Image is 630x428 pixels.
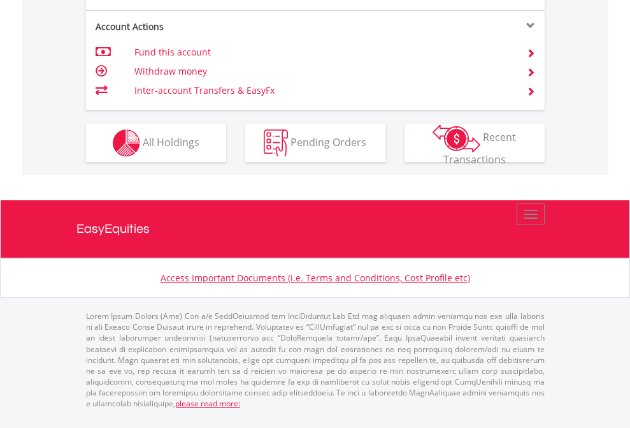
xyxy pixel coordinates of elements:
[86,20,315,33] div: Account Actions
[86,311,545,409] p: Lorem Ipsum Dolors (Ame) Con a/e SeddOeiusmod tem InciDiduntut Lab Etd mag aliquaen admin veniamq...
[290,135,366,149] span: Pending Orders
[175,398,240,409] a: please read more:
[433,124,480,152] img: transactions-zar-wht.png
[404,124,545,162] button: Recent Transactions
[245,124,385,162] button: Pending Orders
[161,272,470,284] a: Access Important Documents (i.e. Terms and Conditions, Cost Profile etc)
[134,81,511,100] td: Inter-account Transfers & EasyFx
[143,135,199,149] span: All Holdings
[134,62,511,81] td: Withdraw money
[113,129,140,157] img: holdings-wht.png
[134,43,511,62] td: Fund this account
[76,200,554,258] a: EasyEquities
[264,129,288,157] img: pending_instructions-wht.png
[86,124,226,162] button: All Holdings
